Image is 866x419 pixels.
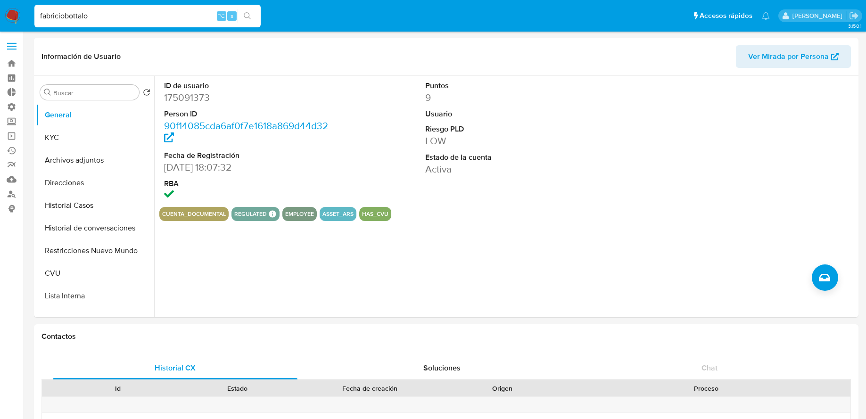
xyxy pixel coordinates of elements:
dt: Fecha de Registración [164,150,329,161]
button: Restricciones Nuevo Mundo [36,239,154,262]
a: Notificaciones [762,12,770,20]
h1: Información de Usuario [41,52,121,61]
dt: Usuario [425,109,590,119]
button: Ver Mirada por Persona [736,45,851,68]
dd: 9 [425,91,590,104]
button: employee [285,212,314,216]
span: Accesos rápidos [700,11,752,21]
dd: Activa [425,163,590,176]
div: Estado [184,384,290,393]
p: fabricio.bottalo@mercadolibre.com [792,11,846,20]
button: KYC [36,126,154,149]
button: Buscar [44,89,51,96]
button: Direcciones [36,172,154,194]
div: Proceso [569,384,844,393]
button: Historial Casos [36,194,154,217]
button: Anticipos de dinero [36,307,154,330]
dt: Puntos [425,81,590,91]
dt: Person ID [164,109,329,119]
dt: RBA [164,179,329,189]
a: Salir [849,11,859,21]
span: Chat [701,362,718,373]
dd: [DATE] 18:07:32 [164,161,329,174]
div: Id [65,384,171,393]
button: has_cvu [362,212,388,216]
dt: Estado de la cuenta [425,152,590,163]
h1: Contactos [41,332,851,341]
button: asset_ars [322,212,354,216]
span: Historial CX [155,362,196,373]
input: Buscar [53,89,135,97]
input: Buscar usuario o caso... [34,10,261,22]
a: 90f14085cda6af0f7e1618a869d44d32 [164,119,328,146]
span: Soluciones [423,362,461,373]
dt: ID de usuario [164,81,329,91]
dd: 175091373 [164,91,329,104]
span: Ver Mirada por Persona [748,45,829,68]
dd: LOW [425,134,590,148]
dt: Riesgo PLD [425,124,590,134]
button: regulated [234,212,267,216]
span: s [231,11,233,20]
button: search-icon [238,9,257,23]
span: ⌥ [218,11,225,20]
button: Archivos adjuntos [36,149,154,172]
button: Volver al orden por defecto [143,89,150,99]
div: Fecha de creación [304,384,436,393]
div: Origen [449,384,555,393]
button: General [36,104,154,126]
button: Historial de conversaciones [36,217,154,239]
button: cuenta_documental [162,212,226,216]
button: CVU [36,262,154,285]
button: Lista Interna [36,285,154,307]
